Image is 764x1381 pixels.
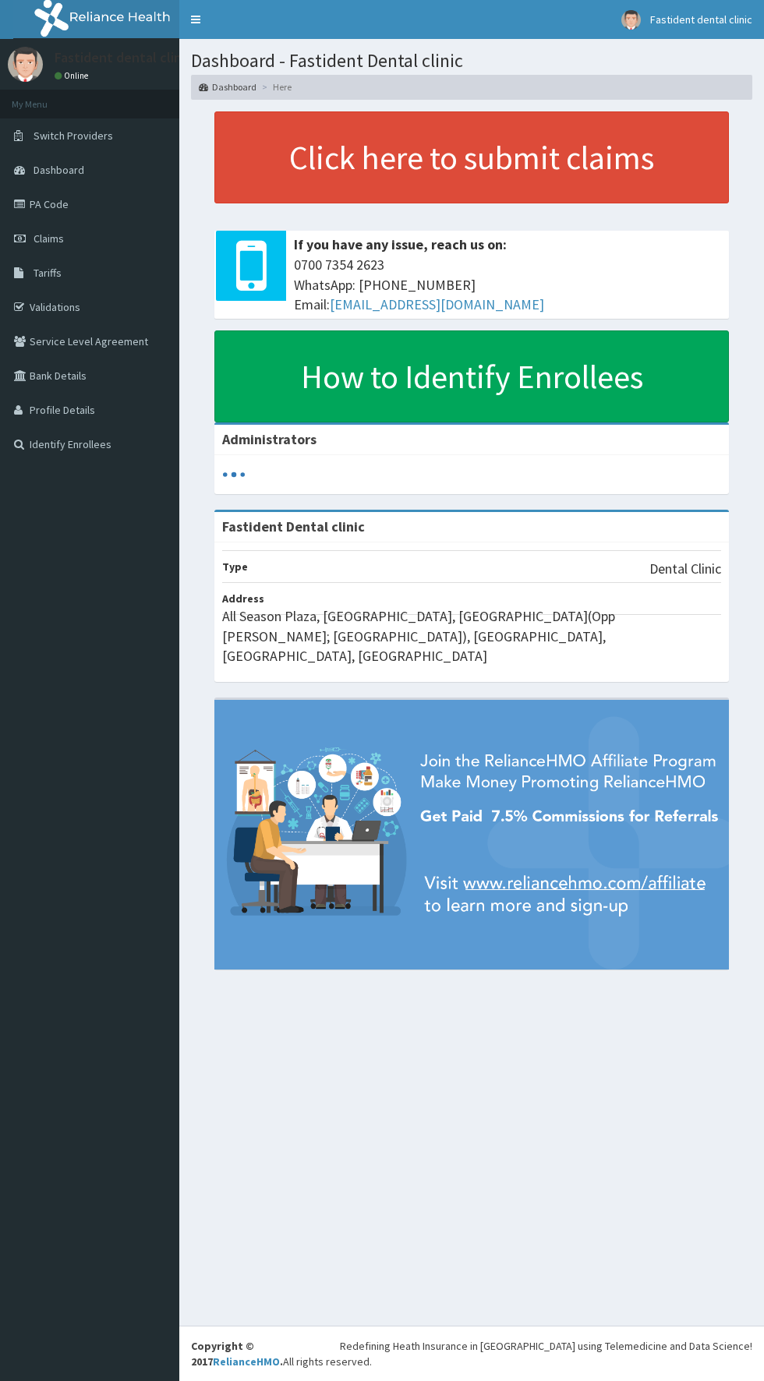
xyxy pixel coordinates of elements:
[213,1355,280,1369] a: RelianceHMO
[191,51,752,71] h1: Dashboard - Fastident Dental clinic
[649,559,721,579] p: Dental Clinic
[258,80,292,94] li: Here
[650,12,752,26] span: Fastident dental clinic
[222,592,264,606] b: Address
[222,560,248,574] b: Type
[199,80,256,94] a: Dashboard
[294,235,507,253] b: If you have any issue, reach us on:
[8,47,43,82] img: User Image
[34,129,113,143] span: Switch Providers
[191,1339,283,1369] strong: Copyright © 2017 .
[34,231,64,245] span: Claims
[34,163,84,177] span: Dashboard
[222,517,365,535] strong: Fastident Dental clinic
[214,330,729,422] a: How to Identify Enrollees
[340,1338,752,1354] div: Redefining Heath Insurance in [GEOGRAPHIC_DATA] using Telemedicine and Data Science!
[330,295,544,313] a: [EMAIL_ADDRESS][DOMAIN_NAME]
[214,700,729,969] img: provider-team-banner.png
[179,1326,764,1381] footer: All rights reserved.
[55,51,192,65] p: Fastident dental clinic
[55,70,92,81] a: Online
[222,606,721,666] p: All Season Plaza, [GEOGRAPHIC_DATA], [GEOGRAPHIC_DATA](Opp [PERSON_NAME]; [GEOGRAPHIC_DATA]), [GE...
[34,266,62,280] span: Tariffs
[222,463,246,486] svg: audio-loading
[621,10,641,30] img: User Image
[222,430,317,448] b: Administrators
[294,255,721,315] span: 0700 7354 2623 WhatsApp: [PHONE_NUMBER] Email:
[214,111,729,203] a: Click here to submit claims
